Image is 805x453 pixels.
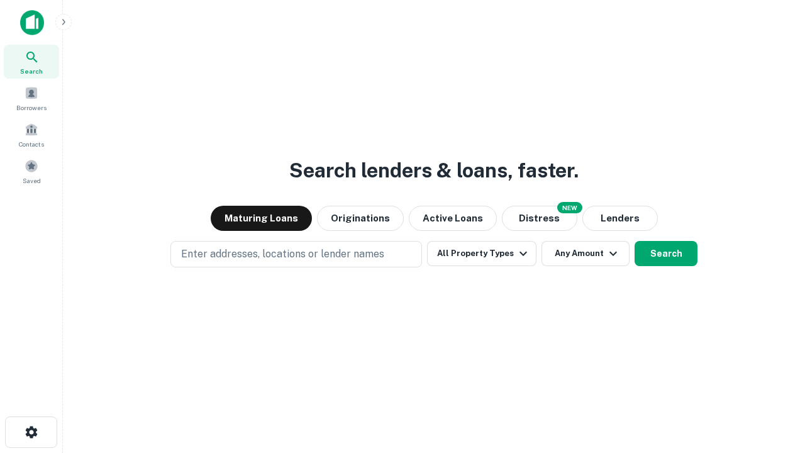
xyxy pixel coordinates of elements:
[317,206,404,231] button: Originations
[19,139,44,149] span: Contacts
[541,241,630,266] button: Any Amount
[582,206,658,231] button: Lenders
[289,155,579,186] h3: Search lenders & loans, faster.
[502,206,577,231] button: Search distressed loans with lien and other non-mortgage details.
[4,118,59,152] a: Contacts
[170,241,422,267] button: Enter addresses, locations or lender names
[23,176,41,186] span: Saved
[20,66,43,76] span: Search
[742,352,805,413] iframe: Chat Widget
[16,103,47,113] span: Borrowers
[409,206,497,231] button: Active Loans
[4,45,59,79] a: Search
[4,154,59,188] a: Saved
[427,241,536,266] button: All Property Types
[20,10,44,35] img: capitalize-icon.png
[4,81,59,115] a: Borrowers
[181,247,384,262] p: Enter addresses, locations or lender names
[635,241,697,266] button: Search
[557,202,582,213] div: NEW
[211,206,312,231] button: Maturing Loans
